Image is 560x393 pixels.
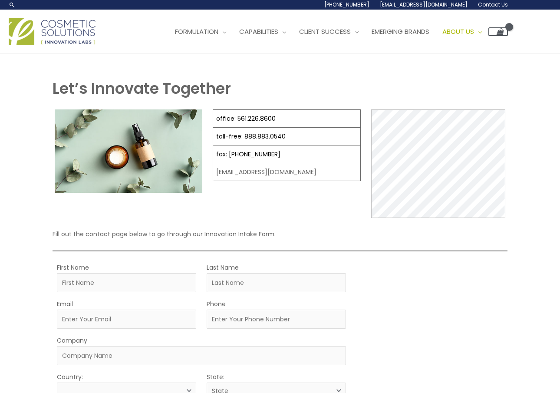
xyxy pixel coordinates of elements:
[216,114,276,123] a: office: 561.226.8600
[293,19,365,45] a: Client Success
[175,27,218,36] span: Formulation
[57,335,87,346] label: Company
[207,262,239,273] label: Last Name
[324,1,369,8] span: [PHONE_NUMBER]
[372,27,429,36] span: Emerging Brands
[233,19,293,45] a: Capabilities
[57,346,346,365] input: Company Name
[207,273,346,292] input: Last Name
[478,1,508,8] span: Contact Us
[53,78,231,99] strong: Let’s Innovate Together
[436,19,488,45] a: About Us
[57,273,196,292] input: First Name
[216,132,286,141] a: toll-free: 888.883.0540
[207,371,224,383] label: State:
[57,262,89,273] label: First Name
[9,1,16,8] a: Search icon link
[57,310,196,329] input: Enter Your Email
[299,27,351,36] span: Client Success
[488,27,508,36] a: View Shopping Cart, empty
[207,310,346,329] input: Enter Your Phone Number
[365,19,436,45] a: Emerging Brands
[57,298,73,310] label: Email
[162,19,508,45] nav: Site Navigation
[168,19,233,45] a: Formulation
[57,371,83,383] label: Country:
[9,18,96,45] img: Cosmetic Solutions Logo
[207,298,226,310] label: Phone
[53,228,507,240] p: Fill out the contact page below to go through our Innovation Intake Form.
[55,109,202,193] img: Contact page image for private label skincare manufacturer Cosmetic solutions shows a skin care b...
[442,27,474,36] span: About Us
[380,1,468,8] span: [EMAIL_ADDRESS][DOMAIN_NAME]
[239,27,278,36] span: Capabilities
[213,163,360,181] td: [EMAIL_ADDRESS][DOMAIN_NAME]
[216,150,280,159] a: fax: [PHONE_NUMBER]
